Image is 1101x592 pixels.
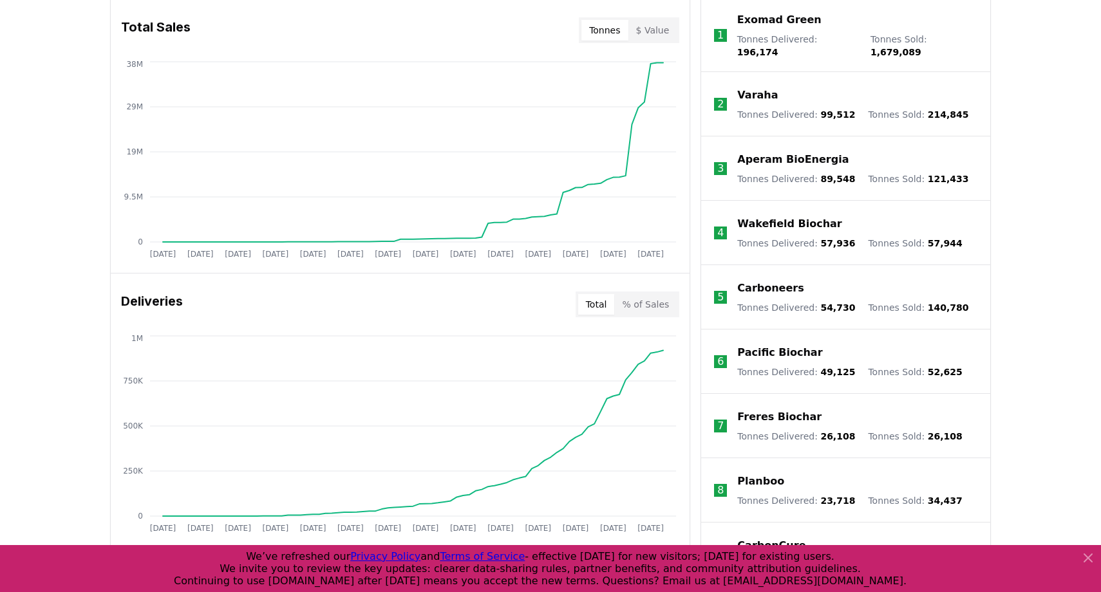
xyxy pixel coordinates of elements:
p: Tonnes Delivered : [737,494,855,507]
tspan: 9.5M [124,192,143,201]
p: Tonnes Delivered : [737,108,855,121]
p: Tonnes Sold : [868,494,962,507]
tspan: [DATE] [187,524,214,533]
tspan: 0 [138,237,143,246]
a: Exomad Green [737,12,822,28]
a: Planboo [737,474,784,489]
tspan: 38M [126,60,143,69]
a: Freres Biochar [737,409,822,425]
p: Tonnes Sold : [868,108,968,121]
p: Tonnes Delivered : [737,237,855,250]
tspan: [DATE] [337,250,364,259]
tspan: [DATE] [150,524,176,533]
span: 214,845 [928,109,969,120]
tspan: [DATE] [637,250,664,259]
span: 140,780 [928,302,969,313]
tspan: 0 [138,512,143,521]
span: 196,174 [737,47,778,57]
p: Tonnes Sold : [868,365,962,378]
p: Tonnes Delivered : [737,365,855,378]
span: 34,437 [928,495,963,506]
h3: Deliveries [121,291,183,317]
tspan: 19M [126,147,143,156]
p: Tonnes Sold : [868,430,962,443]
tspan: [DATE] [375,250,401,259]
tspan: 250K [123,467,144,476]
tspan: [DATE] [187,250,214,259]
span: 121,433 [928,174,969,184]
a: Wakefield Biochar [737,216,842,232]
tspan: [DATE] [525,250,551,259]
p: 1 [717,28,724,43]
p: 3 [717,161,724,176]
tspan: [DATE] [263,524,289,533]
p: Tonnes Delivered : [737,172,855,185]
tspan: [DATE] [375,524,401,533]
button: Total [578,294,615,315]
p: Tonnes Delivered : [737,33,858,59]
span: 89,548 [820,174,855,184]
p: Tonnes Sold : [868,237,962,250]
span: 26,108 [928,431,963,441]
p: Tonnes Sold : [868,172,968,185]
tspan: [DATE] [600,524,626,533]
h3: Total Sales [121,17,191,43]
button: $ Value [628,20,677,41]
tspan: [DATE] [300,524,326,533]
button: % of Sales [614,294,677,315]
tspan: [DATE] [225,250,251,259]
a: CarbonCure [737,538,805,553]
tspan: [DATE] [300,250,326,259]
tspan: [DATE] [637,524,664,533]
tspan: [DATE] [413,524,439,533]
tspan: [DATE] [413,250,439,259]
span: 99,512 [820,109,855,120]
tspan: [DATE] [263,250,289,259]
p: 4 [717,225,724,241]
tspan: [DATE] [487,250,514,259]
p: 7 [717,418,724,434]
tspan: [DATE] [525,524,551,533]
span: 54,730 [820,302,855,313]
p: Tonnes Delivered : [737,301,855,314]
p: Tonnes Delivered : [737,430,855,443]
a: Aperam BioEnergia [737,152,849,167]
a: Carboneers [737,281,804,296]
span: 23,718 [820,495,855,506]
span: 52,625 [928,367,963,377]
a: Pacific Biochar [737,345,822,360]
tspan: [DATE] [450,524,476,533]
span: 26,108 [820,431,855,441]
p: Tonnes Sold : [870,33,977,59]
span: 57,936 [820,238,855,248]
tspan: [DATE] [563,250,589,259]
button: Tonnes [581,20,628,41]
tspan: [DATE] [150,250,176,259]
p: Tonnes Sold : [868,301,968,314]
tspan: [DATE] [225,524,251,533]
p: 8 [717,483,724,498]
p: 2 [717,97,724,112]
span: 49,125 [820,367,855,377]
p: 6 [717,354,724,369]
a: Varaha [737,88,778,103]
tspan: [DATE] [487,524,514,533]
tspan: [DATE] [450,250,476,259]
p: 5 [717,290,724,305]
tspan: 500K [123,421,144,430]
tspan: 1M [131,334,143,343]
span: 57,944 [928,238,963,248]
tspan: 29M [126,102,143,111]
tspan: 750K [123,376,144,385]
tspan: [DATE] [337,524,364,533]
tspan: [DATE] [563,524,589,533]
